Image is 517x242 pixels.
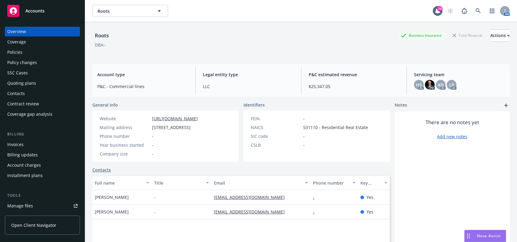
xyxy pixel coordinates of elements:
[444,5,456,17] a: Start snowing
[313,180,349,186] div: Phone number
[154,209,156,215] span: -
[5,68,80,78] a: SSC Cases
[310,176,358,190] button: Phone number
[7,58,37,67] div: Policy changes
[5,78,80,88] a: Quoting plans
[313,194,319,200] a: -
[313,209,319,215] a: -
[97,71,188,78] span: Account type
[92,176,152,190] button: Full name
[490,30,510,41] div: Actions
[100,142,150,148] div: Year business started
[95,194,129,200] span: [PERSON_NAME]
[5,160,80,170] a: Account charges
[214,209,290,215] a: [EMAIL_ADDRESS][DOMAIN_NAME]
[309,83,399,90] span: $25,347.05
[449,82,454,88] span: LP
[251,124,301,131] div: NAICS
[7,37,26,47] div: Coverage
[5,193,80,199] div: Tools
[100,124,150,131] div: Mailing address
[5,109,80,119] a: Coverage gap analysis
[152,151,154,157] span: -
[7,171,43,180] div: Installment plans
[5,99,80,109] a: Contract review
[92,102,118,108] span: General info
[366,194,373,200] span: Yes
[395,102,407,109] span: Notes
[5,89,80,98] a: Contacts
[416,82,422,88] span: HS
[152,142,154,148] span: -
[425,80,435,90] img: photo
[100,133,150,139] div: Phone number
[438,82,444,88] span: KD
[95,180,143,186] div: Full name
[5,58,80,67] a: Policy changes
[5,47,80,57] a: Policies
[7,78,36,88] div: Quoting plans
[152,176,211,190] button: Title
[303,133,305,139] span: -
[437,133,467,140] a: Add new notes
[92,5,168,17] button: Roots
[214,180,301,186] div: Email
[398,32,445,39] div: Business Insurance
[7,89,25,98] div: Contacts
[100,151,150,157] div: Company size
[100,115,150,122] div: Website
[449,32,486,39] div: Total Rewards
[98,8,150,14] span: Roots
[203,83,294,90] span: LLC
[152,124,191,131] span: [STREET_ADDRESS]
[152,133,154,139] span: -
[465,230,472,242] div: Drag to move
[7,150,38,160] div: Billing updates
[251,142,301,148] div: CSLB
[25,9,45,13] span: Accounts
[154,180,202,186] div: Title
[486,5,498,17] a: Switch app
[152,116,198,121] a: [URL][DOMAIN_NAME]
[464,230,506,242] button: Nova Assist
[214,194,290,200] a: [EMAIL_ADDRESS][DOMAIN_NAME]
[414,71,505,78] span: Servicing team
[244,102,265,108] span: Identifiers
[7,160,41,170] div: Account charges
[7,99,39,109] div: Contract review
[5,171,80,180] a: Installment plans
[7,27,26,36] div: Overview
[358,176,390,190] button: Key contact
[7,201,33,211] div: Manage files
[211,176,310,190] button: Email
[5,201,80,211] a: Manage files
[251,115,301,122] div: FEIN
[154,194,156,200] span: -
[5,2,80,19] a: Accounts
[437,6,442,12] div: 70
[5,131,80,137] div: Billing
[7,109,52,119] div: Coverage gap analysis
[360,180,381,186] div: Key contact
[203,71,294,78] span: Legal entity type
[7,68,28,78] div: SSC Cases
[5,140,80,149] a: Invoices
[95,42,106,48] div: DBA: -
[7,47,22,57] div: Policies
[95,209,129,215] span: [PERSON_NAME]
[92,167,111,173] a: Contacts
[477,233,501,238] span: Nova Assist
[458,5,470,17] a: Report a Bug
[5,37,80,47] a: Coverage
[7,140,24,149] div: Invoices
[92,32,111,39] div: Roots
[11,222,56,228] span: Open Client Navigator
[502,102,510,109] a: add
[303,115,305,122] span: -
[5,150,80,160] a: Billing updates
[97,83,188,90] span: P&C - Commercial lines
[426,119,479,126] span: There are no notes yet
[309,71,399,78] span: P&C estimated revenue
[303,124,368,131] span: 531110 - Residential Real Estate
[251,133,301,139] div: SIC code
